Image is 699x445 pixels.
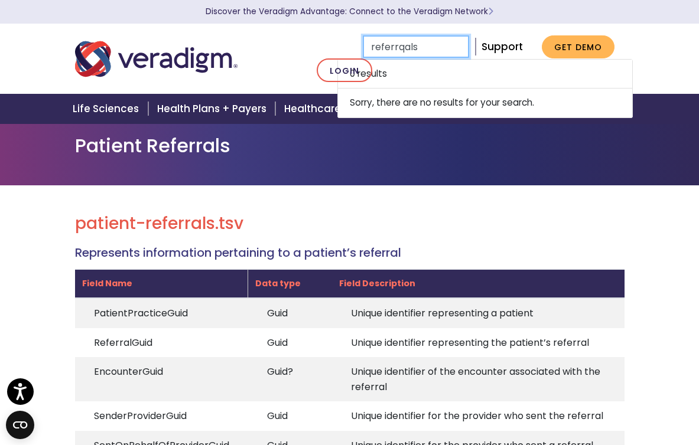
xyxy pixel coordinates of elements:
[248,269,332,298] th: Data type
[75,269,248,298] th: Field Name
[482,40,523,54] a: Support
[332,357,625,401] td: Unique identifier of the encounter associated with the referral
[337,59,633,89] li: 0 results
[363,35,469,58] input: Search
[75,40,238,78] img: Veradigm logo
[248,328,332,358] td: Guid
[277,94,401,124] a: Healthcare Providers
[488,6,493,17] span: Learn More
[75,214,625,234] h2: patient-referrals.tsv
[150,94,277,124] a: Health Plans + Payers
[248,401,332,431] td: Guid
[75,357,248,401] td: EncounterGuid
[75,298,248,328] td: PatientPracticeGuid
[6,411,34,439] button: Open CMP widget
[464,386,685,431] iframe: Drift Chat Widget
[332,269,625,298] th: Field Description
[66,94,149,124] a: Life Sciences
[75,135,625,157] h1: Patient Referrals
[332,328,625,358] td: Unique identifier representing the patient’s referral
[206,6,493,17] a: Discover the Veradigm Advantage: Connect to the Veradigm NetworkLearn More
[75,328,248,358] td: ReferralGuid
[248,298,332,328] td: Guid
[75,401,248,431] td: SenderProviderGuid
[542,35,615,58] a: Get Demo
[317,58,372,83] a: Login
[332,401,625,431] td: Unique identifier for the provider who sent the referral
[75,246,625,260] h4: Represents information pertaining to a patient’s referral
[332,298,625,328] td: Unique identifier representing a patient
[337,89,633,117] li: Sorry, there are no results for your search.
[248,357,332,401] td: Guid?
